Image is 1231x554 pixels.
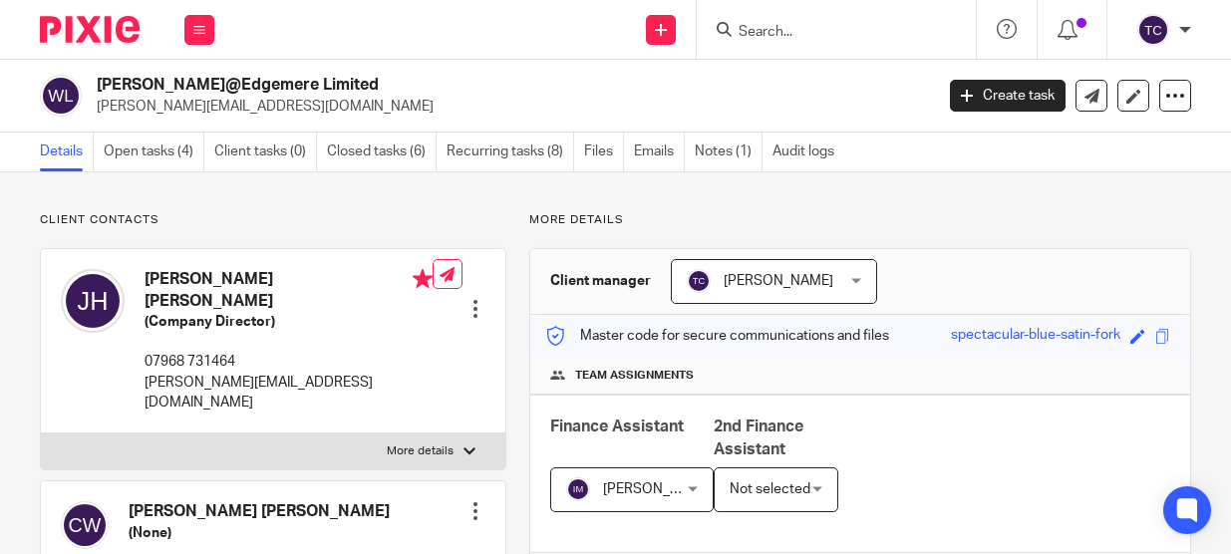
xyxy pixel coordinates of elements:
[387,443,454,459] p: More details
[714,418,803,457] span: 2nd Finance Assistant
[575,368,694,384] span: Team assignments
[951,325,1120,348] div: spectacular-blue-satin-fork
[545,326,889,346] p: Master code for secure communications and files
[603,482,713,496] span: [PERSON_NAME]
[529,212,1191,228] p: More details
[214,133,317,171] a: Client tasks (0)
[950,80,1066,112] a: Create task
[772,133,844,171] a: Audit logs
[40,133,94,171] a: Details
[129,523,390,543] h5: (None)
[584,133,624,171] a: Files
[40,16,140,43] img: Pixie
[724,274,833,288] span: [PERSON_NAME]
[730,482,810,496] span: Not selected
[129,501,390,522] h4: [PERSON_NAME] [PERSON_NAME]
[550,271,651,291] h3: Client manager
[1137,14,1169,46] img: svg%3E
[447,133,574,171] a: Recurring tasks (8)
[145,373,433,414] p: [PERSON_NAME][EMAIL_ADDRESS][DOMAIN_NAME]
[566,477,590,501] img: svg%3E
[61,269,125,333] img: svg%3E
[634,133,685,171] a: Emails
[104,133,204,171] a: Open tasks (4)
[97,97,920,117] p: [PERSON_NAME][EMAIL_ADDRESS][DOMAIN_NAME]
[695,133,763,171] a: Notes (1)
[145,352,433,372] p: 07968 731464
[413,269,433,289] i: Primary
[737,24,916,42] input: Search
[145,269,433,312] h4: [PERSON_NAME] [PERSON_NAME]
[687,269,711,293] img: svg%3E
[61,501,109,549] img: svg%3E
[550,418,684,434] span: Finance Assistant
[327,133,437,171] a: Closed tasks (6)
[40,212,506,228] p: Client contacts
[40,75,82,117] img: svg%3E
[97,75,756,96] h2: [PERSON_NAME]@Edgemere Limited
[145,312,433,332] h5: (Company Director)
